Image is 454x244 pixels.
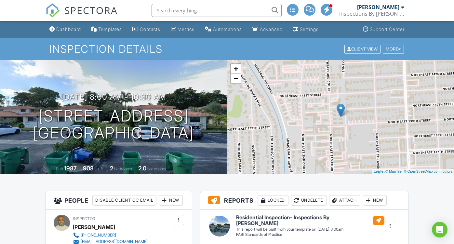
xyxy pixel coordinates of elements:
[290,23,321,36] a: Settings
[56,166,63,171] span: Built
[138,165,146,172] div: 2.0
[73,222,115,232] div: [PERSON_NAME]
[64,3,118,17] span: SPECTORA
[168,23,197,36] a: Metrics
[291,195,327,206] div: Undelete
[114,166,132,171] span: bedrooms
[372,169,454,174] div: |
[140,26,160,32] div: Contacts
[49,43,404,55] h1: Inspection Details
[385,169,403,173] a: © MapTiler
[374,169,384,173] a: Leaflet
[73,232,148,238] a: [PHONE_NUMBER]
[147,166,166,171] span: bathrooms
[61,93,166,101] h3: [DATE] 8:00 am - 10:30 am
[46,9,118,22] a: SPECTORA
[130,23,163,36] a: Contacts
[92,195,156,206] div: Disable Client CC Email
[202,23,245,36] a: Automations (Advanced)
[260,26,283,32] div: Advanced
[98,26,122,32] div: Templates
[236,215,384,226] h6: Residential Inspection- Inspections By [PERSON_NAME]
[250,23,285,36] a: Advanced
[329,195,360,206] div: Attach
[46,191,192,210] h3: People
[231,74,241,83] a: Zoom out
[370,26,405,32] div: Support Center
[110,165,113,172] div: 2
[344,46,382,51] a: Client View
[33,108,194,142] h1: [STREET_ADDRESS] [GEOGRAPHIC_DATA]
[46,3,60,18] img: The Best Home Inspection Software - Spectora
[47,23,84,36] a: Dashboard
[213,26,242,32] div: Automations
[300,26,319,32] div: Settings
[83,165,94,172] div: 908
[432,222,447,237] div: Open Intercom Messenger
[159,195,183,206] div: New
[236,227,384,232] div: This report will be built from your template on [DATE] 3:00am
[363,195,387,206] div: New
[383,45,404,53] div: More
[56,26,81,32] div: Dashboard
[64,165,77,172] div: 1987
[200,191,408,210] h3: Reports
[89,23,125,36] a: Templates
[178,26,194,32] div: Metrics
[404,169,452,173] a: © OpenStreetMap contributors
[360,23,407,36] a: Support Center
[81,233,116,238] div: [PHONE_NUMBER]
[339,10,404,17] div: Inspections By Shawn, LLC
[95,166,104,171] span: sq. ft.
[357,4,399,10] div: [PERSON_NAME]
[236,232,384,237] div: FABI Standards of Practice
[152,4,282,17] input: Search everything...
[73,216,95,221] span: Inspector
[258,195,288,206] div: Locked
[231,64,241,74] a: Zoom in
[344,45,381,53] div: Client View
